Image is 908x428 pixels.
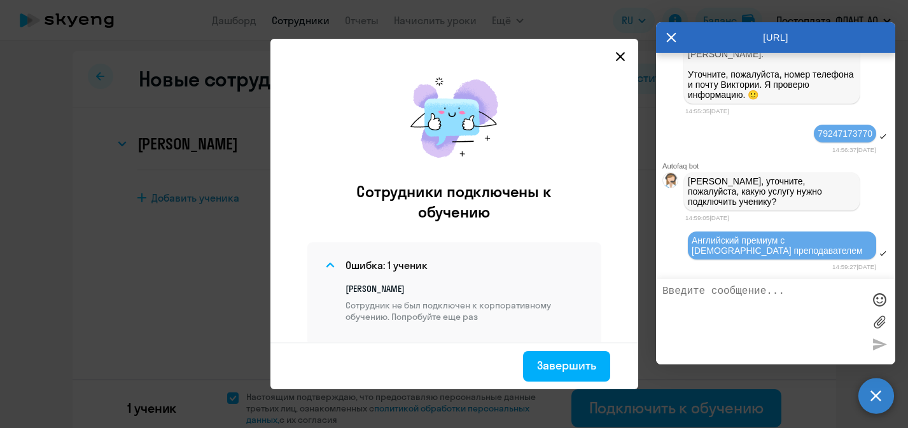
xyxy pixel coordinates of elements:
[688,39,856,100] p: На связи менеджер сопровождения [PERSON_NAME]. Уточните, пожалуйста, номер телефона и почту Викто...
[537,357,596,374] div: Завершить
[662,162,895,170] div: Autofaq bot
[870,312,889,331] label: Лимит 10 файлов
[346,258,428,272] h4: Ошибка: 1 ученик
[346,283,586,294] p: [PERSON_NAME]
[397,64,512,171] img: results
[523,351,610,382] button: Завершить
[818,128,872,139] span: 79247173770
[832,146,876,153] time: 14:56:37[DATE]
[688,176,856,207] p: [PERSON_NAME], уточните, пожалуйста, какую услугу нужно подключить ученику?
[685,107,729,114] time: 14:55:35[DATE]
[663,173,679,191] img: bot avatar
[346,300,586,322] p: Сотрудник не был подключен к корпоративному обучению. Попробуйте еще раз
[692,235,863,256] span: Английский премиум с [DEMOGRAPHIC_DATA] преподавателем
[332,181,577,222] h2: Сотрудники подключены к обучению
[685,214,729,221] time: 14:59:05[DATE]
[832,263,876,270] time: 14:59:27[DATE]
